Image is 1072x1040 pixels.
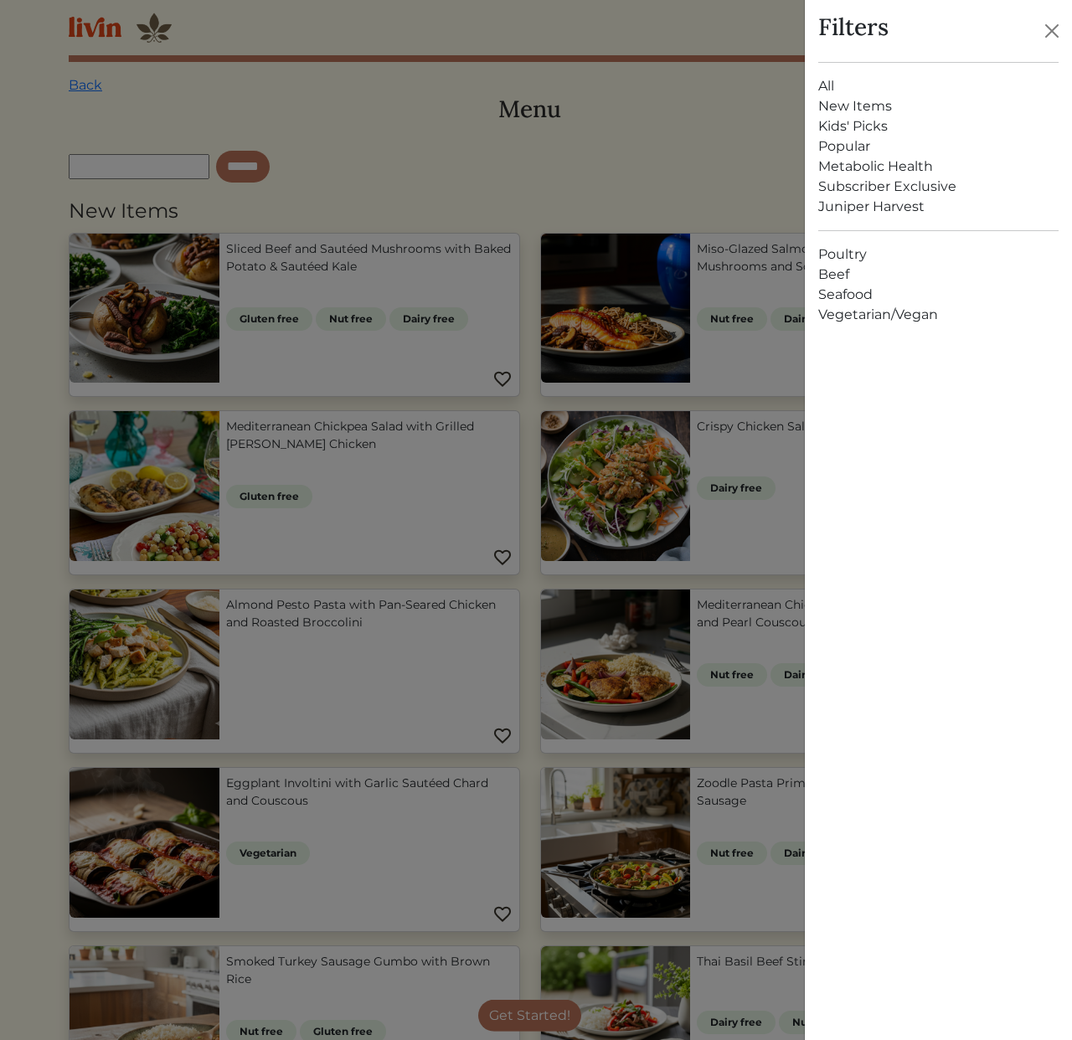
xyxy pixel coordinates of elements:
[818,116,1059,136] a: Kids' Picks
[818,197,1059,217] a: Juniper Harvest
[818,96,1059,116] a: New Items
[818,285,1059,305] a: Seafood
[818,157,1059,177] a: Metabolic Health
[818,136,1059,157] a: Popular
[818,76,1059,96] a: All
[818,305,1059,325] a: Vegetarian/Vegan
[1038,18,1065,44] button: Close
[818,265,1059,285] a: Beef
[818,177,1059,197] a: Subscriber Exclusive
[818,245,1059,265] a: Poultry
[818,13,889,42] h3: Filters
